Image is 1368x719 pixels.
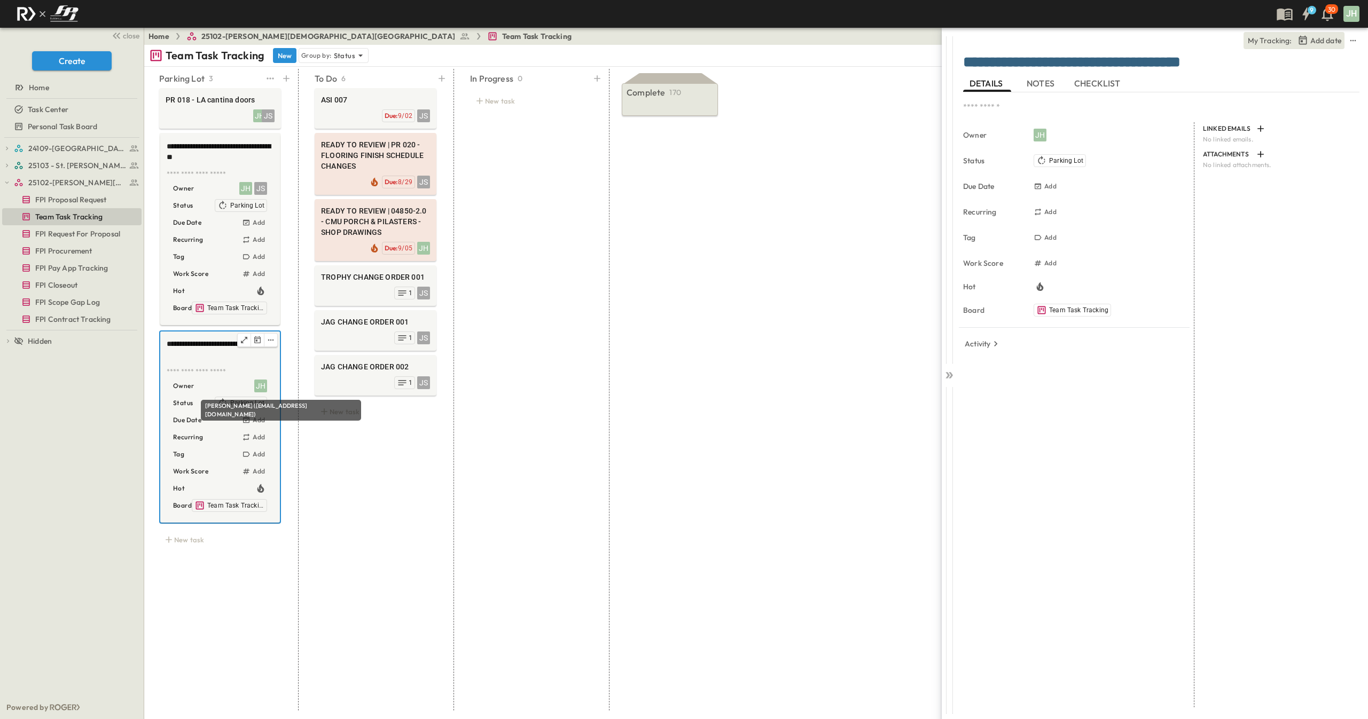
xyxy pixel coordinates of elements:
[239,182,252,195] div: Jose Hurtado (jhurtado@fpibuilders.com)
[253,467,265,476] h6: Add
[1296,34,1342,47] button: Tracking Date Menu
[315,404,436,419] div: New task
[1203,161,1353,169] p: No linked attachments.
[28,160,126,171] span: 25103 - St. [PERSON_NAME] Phase 2
[262,109,275,122] div: JS
[2,276,142,294] div: test
[254,182,267,195] div: JS
[963,258,1019,268] p: Work Score
[1203,124,1252,133] p: LINKED EMAILS
[502,31,572,42] span: Team Task Tracking
[417,287,430,299] div: JS
[173,398,193,408] p: Status
[1310,6,1314,14] h6: 9
[253,270,265,278] h6: Add
[417,242,430,255] div: JH
[173,500,192,511] p: Board
[470,72,513,85] p: In Progress
[201,400,361,421] div: [PERSON_NAME] ([EMAIL_ADDRESS][DOMAIN_NAME])
[334,50,355,61] p: Status
[321,139,430,171] span: READY TO REVIEW | PR 020 - FLOORING FINISH SCHEDULE CHANGES
[173,449,184,460] p: Tag
[2,174,142,191] div: test
[963,181,1019,192] p: Due Date
[385,112,398,120] span: Due:
[1203,150,1252,159] p: ATTACHMENTS
[960,336,1005,351] button: Activity
[1049,306,1108,314] span: Team Task Tracking
[2,294,142,311] div: test
[173,415,201,425] p: Due Date
[1343,6,1359,22] div: JH
[409,289,412,297] span: 1
[470,93,592,108] div: New task
[28,121,97,132] span: Personal Task Board
[254,380,267,392] div: Jose Hurtado (jhurtado@fpibuilders.com)
[173,234,204,245] p: Recurring
[627,86,665,99] p: Complete
[35,246,92,256] span: FPI Procurement
[173,432,204,443] p: Recurring
[28,336,52,346] span: Hidden
[253,218,265,227] h6: Add
[2,140,142,157] div: test
[417,376,430,389] div: JS
[1328,5,1335,14] p: 30
[398,244,412,252] span: 9/05
[315,72,337,85] p: To Do
[417,176,430,188] div: JS
[173,381,194,391] p: Owner
[148,31,578,42] nav: breadcrumbs
[35,263,108,273] span: FPI Pay App Tracking
[230,201,264,210] span: Parking Lot
[35,228,120,239] span: FPI Request For Proposal
[35,297,100,307] span: FPI Scope Gap Log
[963,130,1019,140] p: Owner
[201,31,455,42] span: 25102-[PERSON_NAME][DEMOGRAPHIC_DATA][GEOGRAPHIC_DATA]
[264,71,277,86] button: test
[35,314,111,325] span: FPI Contract Tracking
[2,242,142,259] div: test
[173,466,208,477] p: Work Score
[1044,233,1057,242] h6: Add
[1027,78,1057,88] span: NOTES
[2,208,142,225] div: test
[253,433,265,441] h6: Add
[2,259,142,276] div: test
[1347,34,1359,47] button: sidedrawer-menu
[148,31,169,42] a: Home
[253,252,265,261] h6: Add
[207,304,264,312] span: Team Task Tracking
[254,380,267,392] div: JH
[253,109,266,122] div: JH
[301,50,332,61] p: Group by:
[963,207,1019,217] p: Recurring
[965,338,990,349] p: Activity
[1049,156,1083,165] span: Parking Lot
[173,286,185,296] p: Hot
[28,143,126,154] span: 24109-St. Teresa of Calcutta Parish Hall
[239,182,252,195] div: JH
[173,483,185,494] p: Hot
[398,178,412,186] span: 8/29
[963,305,1019,315] p: Board
[173,268,208,279] p: Work Score
[253,235,265,244] h6: Add
[35,194,106,205] span: FPI Proposal Request
[1034,129,1046,141] div: JH
[518,73,522,84] p: 0
[1044,182,1057,191] h6: Add
[173,217,201,228] p: Due Date
[2,225,142,242] div: test
[166,94,275,105] span: PR 018 - LA cantina doors
[341,73,346,84] p: 6
[238,334,251,346] button: Open
[963,155,1019,166] p: Status
[264,334,277,346] button: edit
[385,244,398,252] span: Due:
[1248,35,1292,46] p: My Tracking:
[209,73,213,84] p: 3
[13,3,82,25] img: c8d7d1ed905e502e8f77bf7063faec64e13b34fdb1f2bdd94b0e311fc34f8000.png
[1074,78,1123,88] span: CHECKLIST
[159,532,281,547] div: New task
